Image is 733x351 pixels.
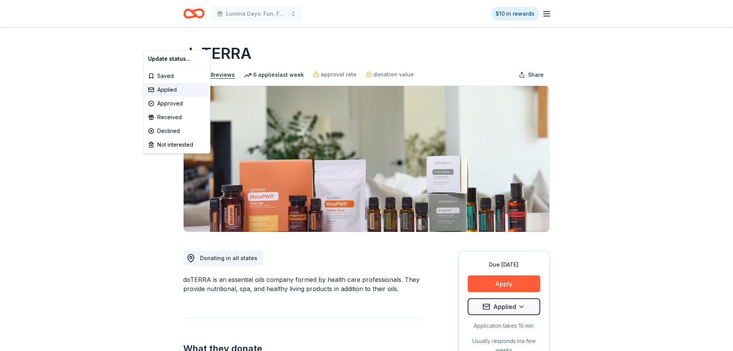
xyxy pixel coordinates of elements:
div: Update status... [145,52,208,66]
div: Not interested [145,138,208,152]
div: Received [145,110,208,124]
div: Saved [145,69,208,83]
span: Lumina Days: Fun, Fashion and Philanthropy [226,9,287,18]
div: Applied [145,83,208,97]
div: Declined [145,124,208,138]
div: Approved [145,97,208,110]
